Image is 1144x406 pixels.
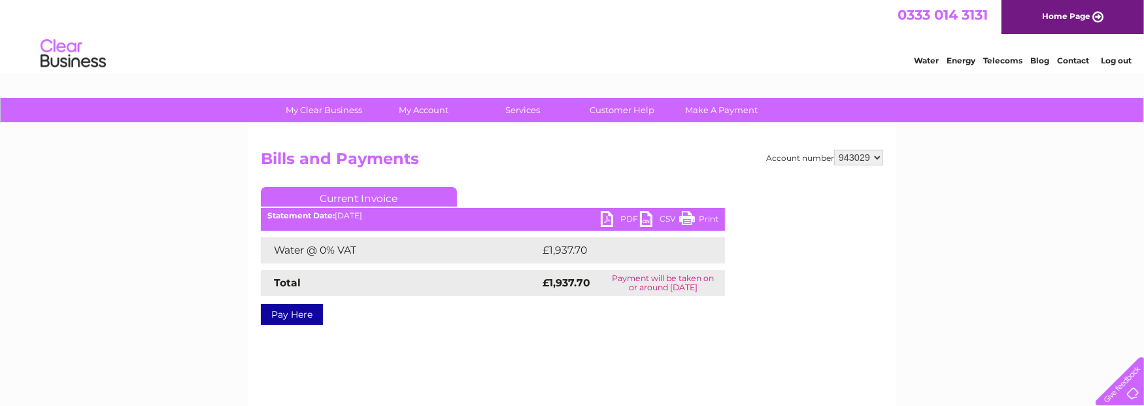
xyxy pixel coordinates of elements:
[668,98,776,122] a: Make A Payment
[261,150,883,175] h2: Bills and Payments
[261,187,457,207] a: Current Invoice
[40,34,107,74] img: logo.png
[640,211,679,230] a: CSV
[569,98,677,122] a: Customer Help
[898,7,988,23] a: 0333 014 3131
[543,277,590,289] strong: £1,937.70
[267,211,335,220] b: Statement Date:
[271,98,379,122] a: My Clear Business
[983,56,1022,65] a: Telecoms
[679,211,718,230] a: Print
[370,98,478,122] a: My Account
[261,211,725,220] div: [DATE]
[1030,56,1049,65] a: Blog
[261,237,539,263] td: Water @ 0% VAT
[469,98,577,122] a: Services
[261,304,323,325] a: Pay Here
[1057,56,1089,65] a: Contact
[1102,56,1132,65] a: Log out
[914,56,939,65] a: Water
[766,150,883,165] div: Account number
[601,270,725,296] td: Payment will be taken on or around [DATE]
[601,211,640,230] a: PDF
[274,277,301,289] strong: Total
[539,237,704,263] td: £1,937.70
[264,7,882,63] div: Clear Business is a trading name of Verastar Limited (registered in [GEOGRAPHIC_DATA] No. 3667643...
[947,56,975,65] a: Energy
